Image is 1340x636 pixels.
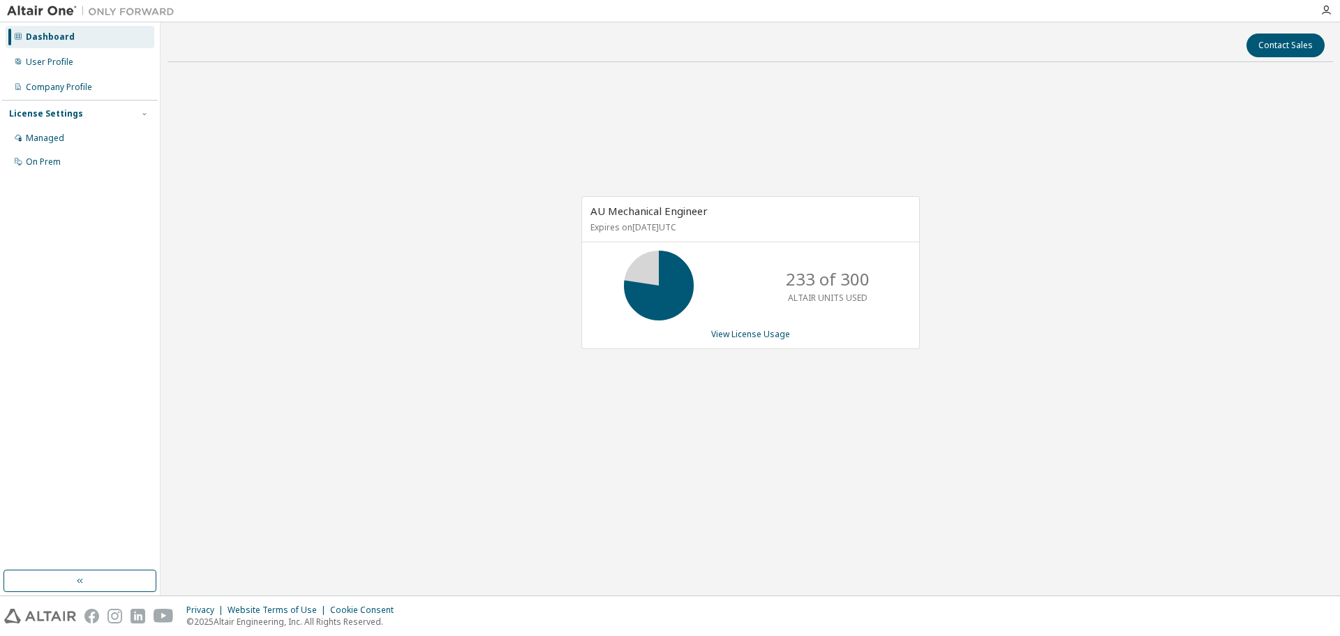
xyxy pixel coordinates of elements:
div: Company Profile [26,82,92,93]
p: © 2025 Altair Engineering, Inc. All Rights Reserved. [186,616,402,628]
img: Altair One [7,4,181,18]
div: User Profile [26,57,73,68]
img: youtube.svg [154,609,174,623]
p: 233 of 300 [786,267,870,291]
a: View License Usage [711,328,790,340]
img: linkedin.svg [131,609,145,623]
img: altair_logo.svg [4,609,76,623]
span: AU Mechanical Engineer [590,204,708,218]
img: instagram.svg [107,609,122,623]
div: Privacy [186,605,228,616]
button: Contact Sales [1246,34,1325,57]
div: License Settings [9,108,83,119]
div: Cookie Consent [330,605,402,616]
div: Dashboard [26,31,75,43]
div: On Prem [26,156,61,168]
img: facebook.svg [84,609,99,623]
p: ALTAIR UNITS USED [788,292,868,304]
div: Managed [26,133,64,144]
p: Expires on [DATE] UTC [590,221,907,233]
div: Website Terms of Use [228,605,330,616]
